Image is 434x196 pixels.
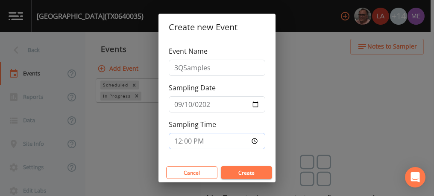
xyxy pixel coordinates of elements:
button: Cancel [166,166,217,179]
label: Sampling Date [169,83,216,93]
button: Create [221,166,272,179]
h2: Create new Event [158,14,276,41]
label: Sampling Time [169,119,216,130]
label: Event Name [169,46,208,56]
div: Open Intercom Messenger [405,167,425,187]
